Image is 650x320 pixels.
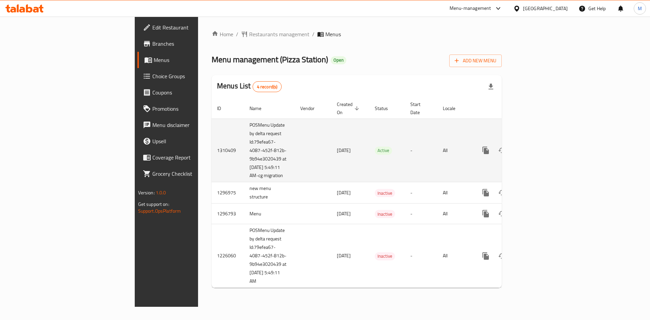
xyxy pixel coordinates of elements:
[483,79,499,95] div: Export file
[138,188,155,197] span: Version:
[138,207,181,215] a: Support.OpsPlatform
[325,30,341,38] span: Menus
[312,30,315,38] li: /
[337,146,351,155] span: [DATE]
[244,224,295,288] td: POSMenu Update by delta request Id:79efea67-4087-452f-812b-9b94e3020439 at [DATE] 5:49:11 AM
[152,72,238,80] span: Choice Groups
[331,57,346,63] span: Open
[152,105,238,113] span: Promotions
[212,30,502,38] nav: breadcrumb
[138,200,169,209] span: Get support on:
[152,23,238,31] span: Edit Restaurant
[472,98,548,119] th: Actions
[494,248,510,264] button: Change Status
[494,206,510,222] button: Change Status
[337,100,361,116] span: Created On
[331,56,346,64] div: Open
[478,206,494,222] button: more
[152,121,238,129] span: Menu disclaimer
[494,185,510,201] button: Change Status
[212,98,548,288] table: enhanced table
[137,101,243,117] a: Promotions
[405,119,437,182] td: -
[154,56,238,64] span: Menus
[437,204,472,224] td: All
[337,188,351,197] span: [DATE]
[217,104,230,112] span: ID
[253,81,282,92] div: Total records count
[156,188,166,197] span: 1.0.0
[638,5,642,12] span: M
[375,210,395,218] span: Inactive
[375,147,392,154] span: Active
[137,149,243,166] a: Coverage Report
[405,182,437,204] td: -
[300,104,323,112] span: Vendor
[152,153,238,162] span: Coverage Report
[405,204,437,224] td: -
[443,104,464,112] span: Locale
[375,104,397,112] span: Status
[375,189,395,197] span: Inactive
[137,133,243,149] a: Upsell
[137,52,243,68] a: Menus
[217,81,282,92] h2: Menus List
[437,182,472,204] td: All
[375,252,395,260] span: Inactive
[137,19,243,36] a: Edit Restaurant
[241,30,309,38] a: Restaurants management
[410,100,429,116] span: Start Date
[478,248,494,264] button: more
[478,185,494,201] button: more
[250,104,270,112] span: Name
[437,224,472,288] td: All
[449,55,502,67] button: Add New Menu
[137,117,243,133] a: Menu disclaimer
[249,30,309,38] span: Restaurants management
[478,142,494,158] button: more
[450,4,491,13] div: Menu-management
[212,52,328,67] span: Menu management ( Pizza Station )
[405,224,437,288] td: -
[455,57,496,65] span: Add New Menu
[137,36,243,52] a: Branches
[337,209,351,218] span: [DATE]
[244,182,295,204] td: new menu structure
[523,5,568,12] div: [GEOGRAPHIC_DATA]
[152,170,238,178] span: Grocery Checklist
[337,251,351,260] span: [DATE]
[137,166,243,182] a: Grocery Checklist
[244,204,295,224] td: Menu
[375,147,392,155] div: Active
[152,40,238,48] span: Branches
[437,119,472,182] td: All
[152,137,238,145] span: Upsell
[244,119,295,182] td: POSMenu Update by delta request Id:79efea67-4087-452f-812b-9b94e3020439 at [DATE] 5:49:11 AM-cg m...
[137,68,243,84] a: Choice Groups
[152,88,238,97] span: Coupons
[253,84,282,90] span: 4 record(s)
[137,84,243,101] a: Coupons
